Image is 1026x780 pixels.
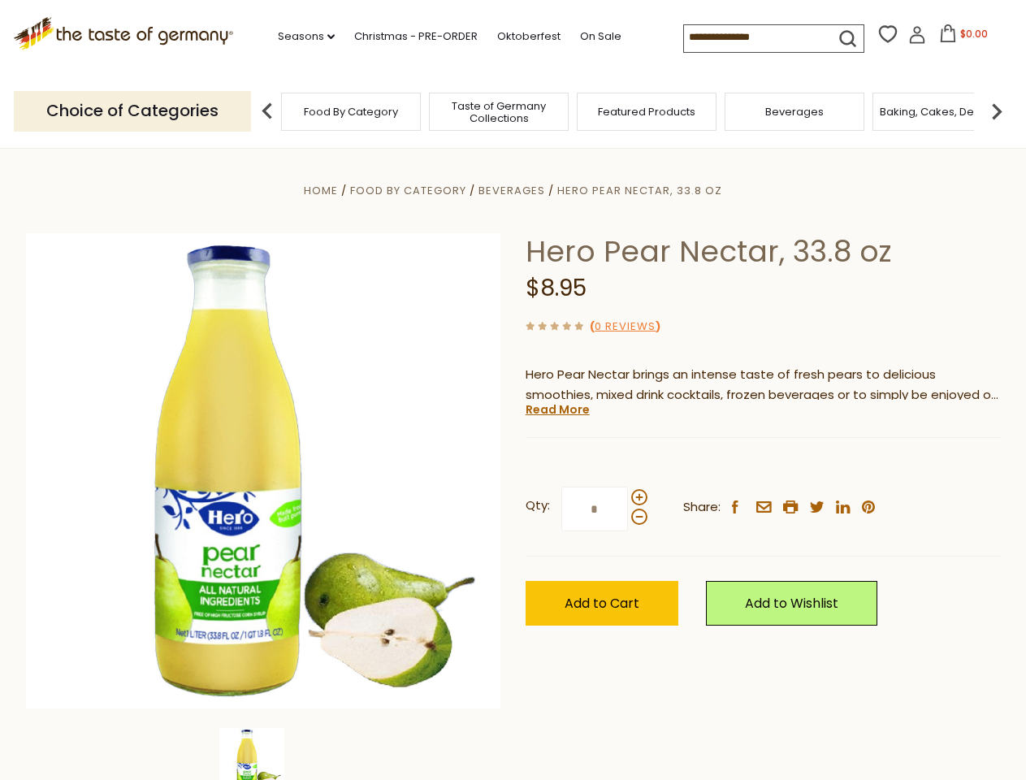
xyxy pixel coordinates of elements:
[526,581,678,626] button: Add to Cart
[565,594,639,613] span: Add to Cart
[26,233,501,708] img: Hero Pear Nectar, 33.8 oz
[706,581,877,626] a: Add to Wishlist
[683,497,721,518] span: Share:
[880,106,1006,118] a: Baking, Cakes, Desserts
[497,28,561,45] a: Oktoberfest
[478,183,545,198] a: Beverages
[304,106,398,118] a: Food By Category
[598,106,695,118] a: Featured Products
[278,28,335,45] a: Seasons
[350,183,466,198] a: Food By Category
[580,28,621,45] a: On Sale
[981,95,1013,128] img: next arrow
[561,487,628,531] input: Qty:
[526,365,1001,405] p: Hero Pear Nectar brings an intense taste of fresh pears to delicious smoothies, mixed drink cockt...
[929,24,998,49] button: $0.00
[526,401,590,418] a: Read More
[304,183,338,198] a: Home
[526,272,587,304] span: $8.95
[595,318,656,336] a: 0 Reviews
[960,27,988,41] span: $0.00
[526,233,1001,270] h1: Hero Pear Nectar, 33.8 oz
[354,28,478,45] a: Christmas - PRE-ORDER
[557,183,722,198] a: Hero Pear Nectar, 33.8 oz
[765,106,824,118] a: Beverages
[590,318,660,334] span: ( )
[14,91,251,131] p: Choice of Categories
[434,100,564,124] a: Taste of Germany Collections
[526,496,550,516] strong: Qty:
[251,95,284,128] img: previous arrow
